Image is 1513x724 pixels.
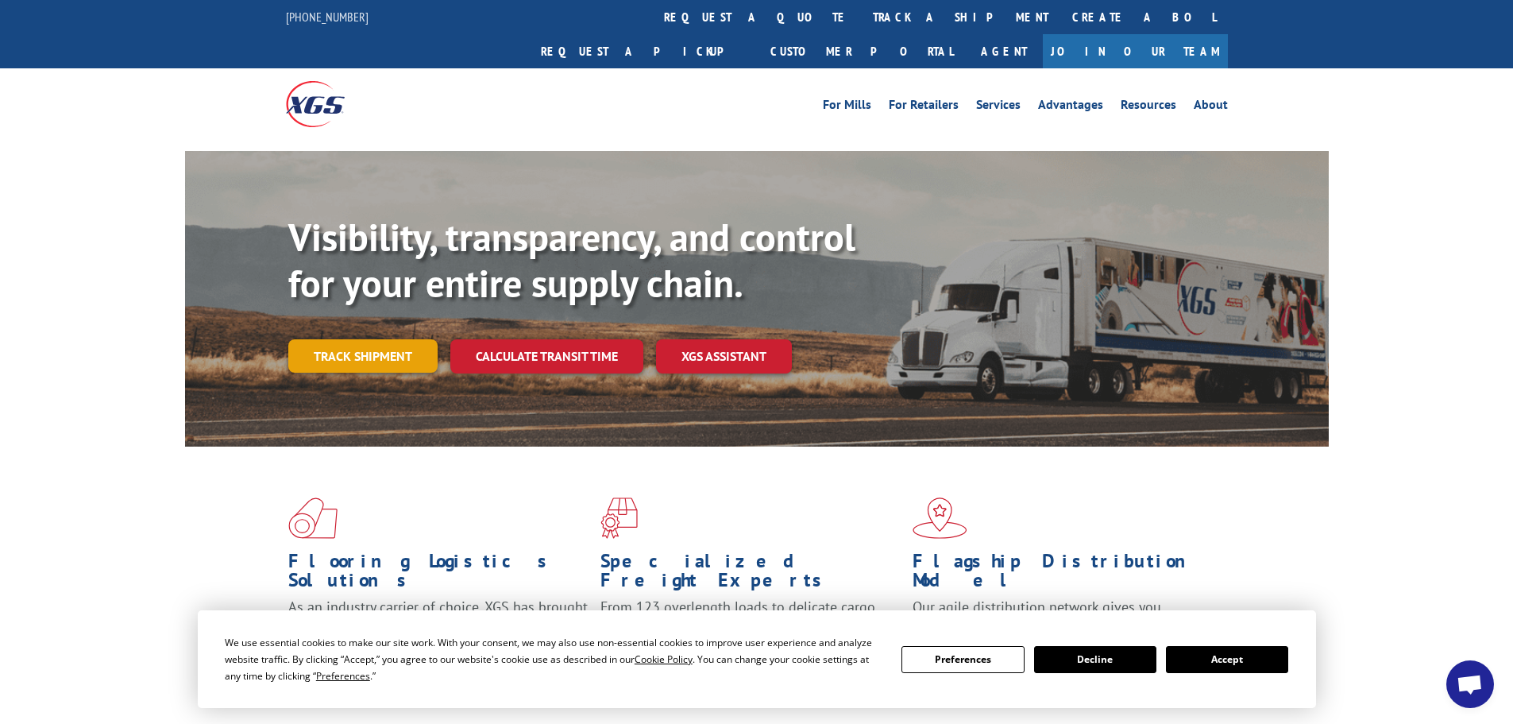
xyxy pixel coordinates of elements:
img: xgs-icon-focused-on-flooring-red [600,498,638,539]
img: xgs-icon-flagship-distribution-model-red [913,498,967,539]
h1: Flooring Logistics Solutions [288,552,589,598]
span: Cookie Policy [635,652,693,666]
a: For Retailers [889,99,959,116]
h1: Flagship Distribution Model [913,552,1213,598]
a: Track shipment [288,339,438,373]
a: For Mills [823,99,871,116]
span: Our agile distribution network gives you nationwide inventory management on demand. [913,598,1205,635]
a: Request a pickup [529,34,758,68]
h1: Specialized Freight Experts [600,552,901,598]
div: We use essential cookies to make our site work. With your consent, we may also use non-essential ... [225,634,882,684]
button: Preferences [901,646,1024,673]
a: Calculate transit time [450,339,643,374]
button: Decline [1034,646,1156,673]
img: xgs-icon-total-supply-chain-intelligence-red [288,498,338,539]
a: Resources [1121,99,1176,116]
a: Services [976,99,1021,116]
a: [PHONE_NUMBER] [286,9,369,25]
div: Cookie Consent Prompt [198,610,1316,708]
b: Visibility, transparency, and control for your entire supply chain. [288,212,855,308]
a: About [1194,99,1228,116]
span: Preferences [316,669,370,683]
a: XGS ASSISTANT [656,339,792,374]
a: Agent [965,34,1043,68]
p: From 123 overlength loads to delicate cargo, our experienced staff knows the best way to move you... [600,598,901,668]
a: Customer Portal [758,34,965,68]
span: As an industry carrier of choice, XGS has brought innovation and dedication to flooring logistics... [288,598,588,654]
a: Advantages [1038,99,1103,116]
button: Accept [1166,646,1288,673]
div: Open chat [1446,660,1494,708]
a: Join Our Team [1043,34,1228,68]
